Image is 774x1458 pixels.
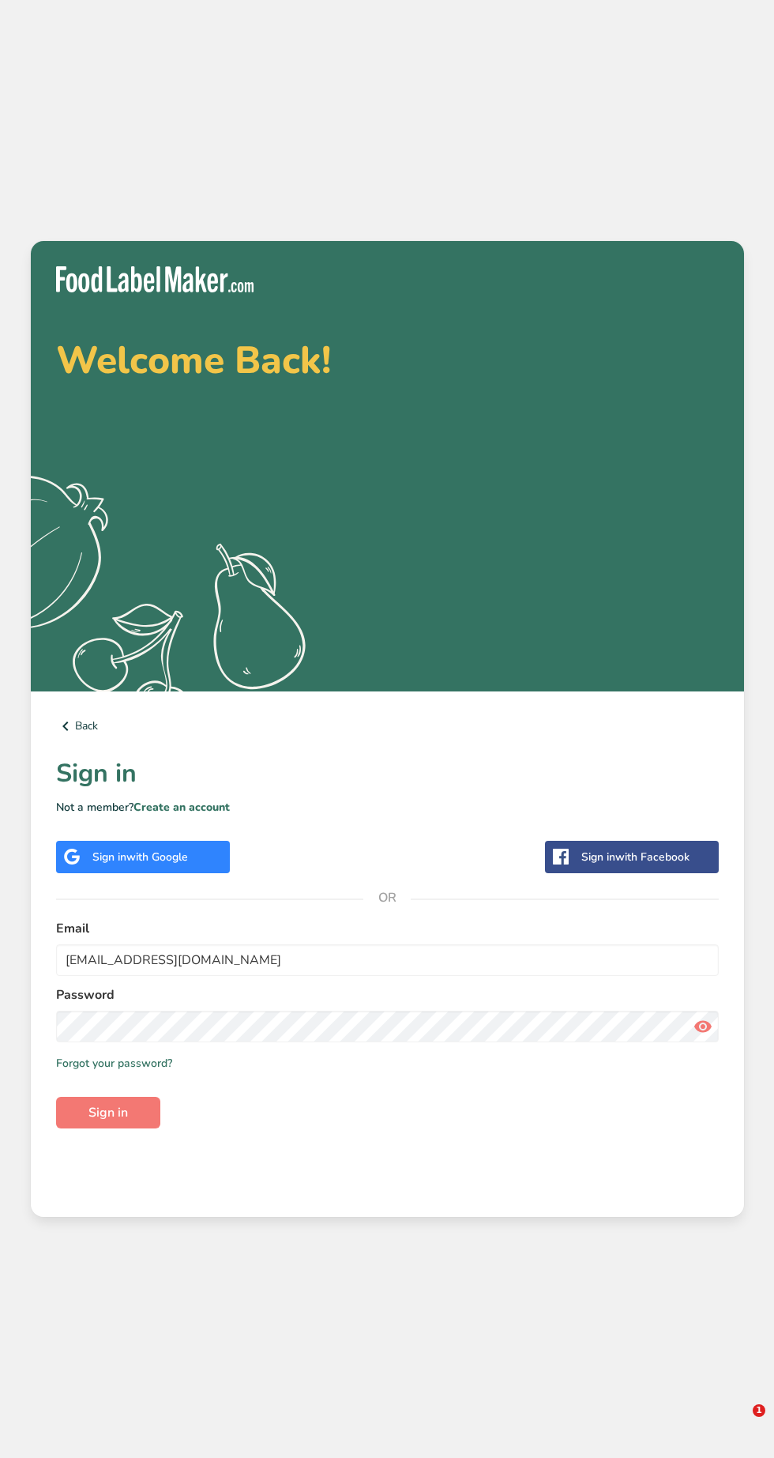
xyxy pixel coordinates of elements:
[363,874,411,921] span: OR
[581,849,689,865] div: Sign in
[56,755,719,793] h1: Sign in
[126,850,188,865] span: with Google
[92,849,188,865] div: Sign in
[56,717,719,736] a: Back
[56,944,719,976] input: Enter Your Email
[56,1055,172,1072] a: Forgot your password?
[56,1097,160,1128] button: Sign in
[56,341,719,379] h2: Welcome Back!
[720,1404,758,1442] iframe: Intercom live chat
[753,1404,765,1417] span: 1
[56,266,254,292] img: Food Label Maker
[615,850,689,865] span: with Facebook
[56,985,719,1004] label: Password
[88,1103,128,1122] span: Sign in
[56,799,719,816] p: Not a member?
[56,919,719,938] label: Email
[133,800,230,815] a: Create an account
